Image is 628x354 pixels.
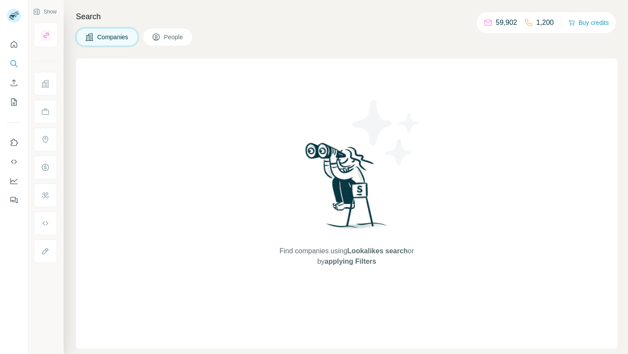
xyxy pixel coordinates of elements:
button: Feedback [7,192,21,208]
span: Find companies using or by [277,246,416,267]
button: Enrich CSV [7,75,21,91]
h4: Search [76,10,618,23]
p: 59,902 [496,17,517,28]
span: Lookalikes search [347,247,408,255]
button: Dashboard [7,173,21,189]
span: Companies [97,33,129,41]
span: People [164,33,184,41]
img: Surfe Illustration - Stars [347,93,425,172]
button: Quick start [7,37,21,52]
button: Show [27,5,63,18]
button: Use Surfe on LinkedIn [7,135,21,150]
span: applying Filters [324,258,376,265]
button: Use Surfe API [7,154,21,170]
img: Surfe Illustration - Woman searching with binoculars [301,140,392,238]
button: My lists [7,94,21,110]
button: Search [7,56,21,71]
p: 1,200 [536,17,554,28]
button: Buy credits [568,17,609,29]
